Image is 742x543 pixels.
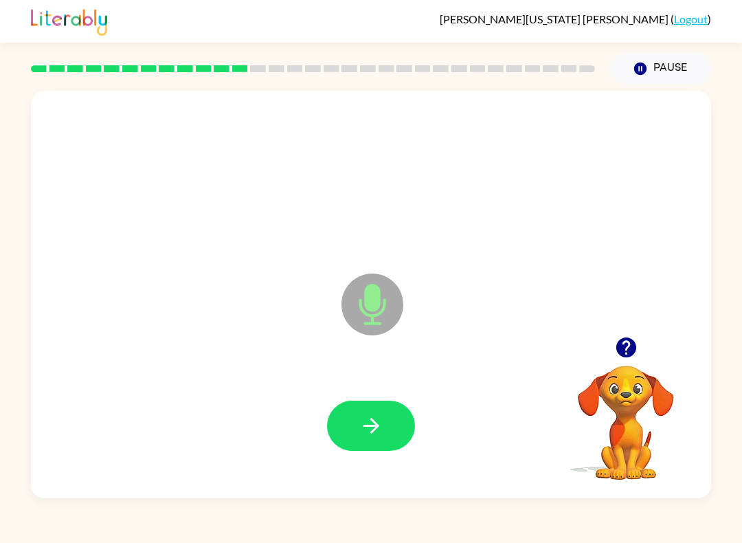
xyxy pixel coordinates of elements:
video: Your browser must support playing .mp4 files to use Literably. Please try using another browser. [557,344,695,482]
img: Literably [31,5,107,36]
button: Pause [611,53,711,85]
a: Logout [674,12,708,25]
span: [PERSON_NAME][US_STATE] [PERSON_NAME] [440,12,671,25]
div: ( ) [440,12,711,25]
